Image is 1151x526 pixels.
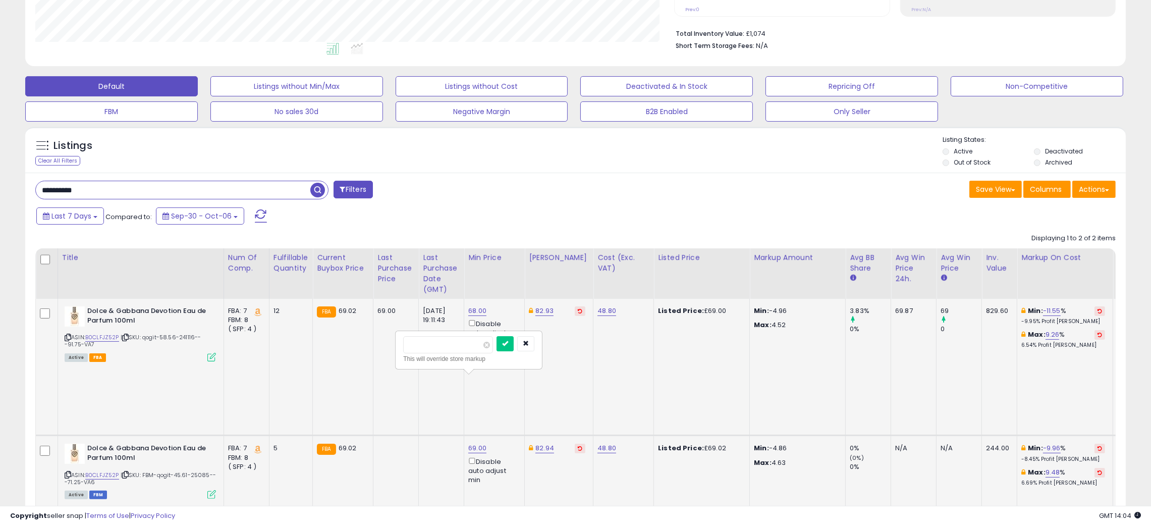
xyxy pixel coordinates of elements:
[754,458,772,467] strong: Max:
[89,491,107,499] span: FBM
[317,444,336,455] small: FBA
[597,306,616,316] a: 48.80
[754,306,769,315] strong: Min:
[396,101,568,122] button: Negative Margin
[1021,468,1105,487] div: %
[423,252,460,295] div: Last Purchase Date (GMT)
[765,101,938,122] button: Only Seller
[228,453,261,462] div: FBM: 8
[986,306,1009,315] div: 829.60
[1021,331,1025,338] i: This overrides the store level max markup for this listing
[986,444,1009,453] div: 244.00
[468,456,517,485] div: Disable auto adjust min
[895,444,928,453] div: N/A
[943,135,1126,145] p: Listing States:
[850,444,891,453] div: 0%
[468,443,486,453] a: 69.00
[969,181,1022,198] button: Save View
[1021,306,1105,325] div: %
[85,333,119,342] a: B0CLFJZ52P
[86,511,129,520] a: Terms of Use
[1021,444,1105,462] div: %
[317,306,336,318] small: FBA
[35,156,80,166] div: Clear All Filters
[954,147,972,155] label: Active
[65,444,85,464] img: 41M7G4p8bxL._SL40_.jpg
[228,325,261,334] div: ( SFP: 4 )
[171,211,232,221] span: Sep-30 - Oct-06
[53,139,92,153] h5: Listings
[65,333,201,348] span: | SKU: qogit-58.56-241116---91.75-VA7
[1098,332,1102,337] i: Revert to store-level Max Markup
[1098,308,1102,313] i: Revert to store-level Min Markup
[65,444,216,498] div: ASIN:
[1023,181,1071,198] button: Columns
[87,306,210,328] b: Dolce & Gabbana Devotion Eau de Parfum 100ml
[228,252,265,274] div: Num of Comp.
[850,274,856,283] small: Avg BB Share.
[597,443,616,453] a: 48.80
[228,462,261,471] div: ( SFP: 4 )
[334,181,373,198] button: Filters
[468,318,517,347] div: Disable auto adjust min
[535,306,554,316] a: 82.93
[228,444,261,453] div: FBA: 7
[529,252,589,263] div: [PERSON_NAME]
[1021,307,1025,314] i: This overrides the store level min markup for this listing
[65,491,88,499] span: All listings currently available for purchase on Amazon
[1030,184,1062,194] span: Columns
[423,306,456,325] div: [DATE] 19:11:43
[850,252,887,274] div: Avg BB Share
[317,252,369,274] div: Current Buybox Price
[1028,443,1043,453] b: Min:
[1028,330,1046,339] b: Max:
[986,252,1013,274] div: Inv. value
[685,7,699,13] small: Prev: 0
[954,158,991,167] label: Out of Stock
[1028,467,1046,477] b: Max:
[1017,248,1113,299] th: The percentage added to the cost of goods (COGS) that forms the calculator for Min & Max prices.
[754,252,841,263] div: Markup Amount
[65,306,85,327] img: 41M7G4p8bxL._SL40_.jpg
[210,101,383,122] button: No sales 30d
[941,274,947,283] small: Avg Win Price.
[895,306,928,315] div: 69.87
[210,76,383,96] button: Listings without Min/Max
[62,252,220,263] div: Title
[850,462,891,471] div: 0%
[156,207,244,225] button: Sep-30 - Oct-06
[105,212,152,222] span: Compared to:
[658,306,742,315] div: £69.00
[580,101,753,122] button: B2B Enabled
[1043,306,1061,316] a: -11.55
[1021,252,1109,263] div: Markup on Cost
[131,511,175,520] a: Privacy Policy
[1043,443,1061,453] a: -9.96
[228,315,261,325] div: FBM: 8
[25,76,198,96] button: Default
[756,41,768,50] span: N/A
[1031,234,1116,243] div: Displaying 1 to 2 of 2 items
[65,353,88,362] span: All listings currently available for purchase on Amazon
[1046,330,1060,340] a: 9.26
[1099,511,1141,520] span: 2025-10-14 14:04 GMT
[850,454,864,462] small: (0%)
[676,41,754,50] b: Short Term Storage Fees:
[850,306,891,315] div: 3.83%
[273,444,305,453] div: 5
[396,76,568,96] button: Listings without Cost
[273,306,305,315] div: 12
[754,320,772,330] strong: Max:
[1046,467,1060,478] a: 9.48
[377,306,411,315] div: 69.00
[87,444,210,465] b: Dolce & Gabbana Devotion Eau de Parfum 100ml
[765,76,938,96] button: Repricing Off
[228,306,261,315] div: FBA: 7
[1045,147,1083,155] label: Deactivated
[754,443,769,453] strong: Min:
[1021,480,1105,487] p: 6.69% Profit [PERSON_NAME]
[65,471,216,486] span: | SKU: FBM-qogit-45.61-25085---71.25-VA6
[1021,318,1105,325] p: -9.95% Profit [PERSON_NAME]
[535,443,554,453] a: 82.94
[273,252,308,274] div: Fulfillable Quantity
